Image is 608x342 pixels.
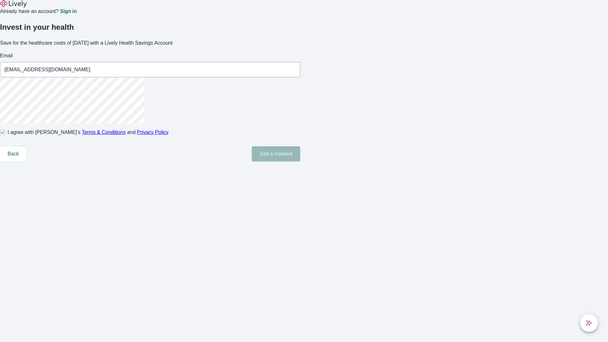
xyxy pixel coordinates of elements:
[82,130,126,135] a: Terms & Conditions
[137,130,169,135] a: Privacy Policy
[586,320,592,326] svg: Lively AI Assistant
[8,129,168,136] span: I agree with [PERSON_NAME]’s and
[60,9,77,14] a: Sign in
[580,314,598,332] button: chat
